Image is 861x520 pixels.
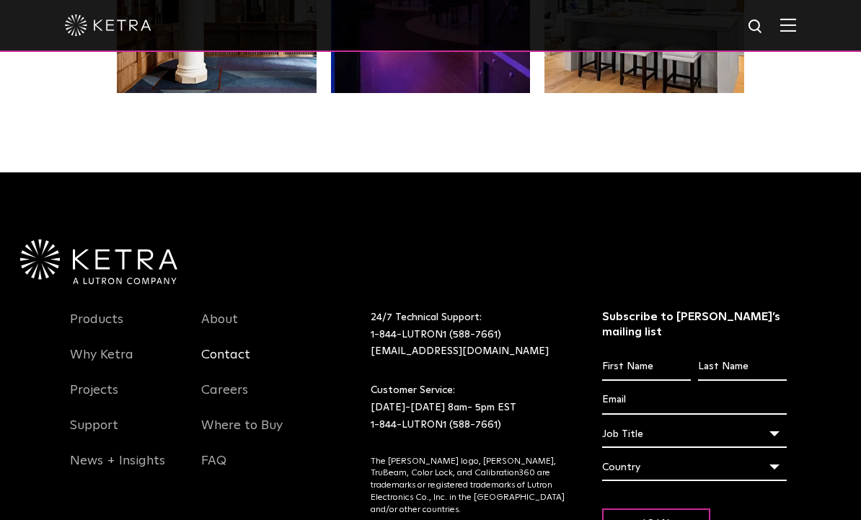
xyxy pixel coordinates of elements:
[201,453,226,486] a: FAQ
[747,18,765,36] img: search icon
[602,420,787,448] div: Job Title
[602,309,787,340] h3: Subscribe to [PERSON_NAME]’s mailing list
[201,418,283,451] a: Where to Buy
[70,312,123,345] a: Products
[780,18,796,32] img: Hamburger%20Nav.svg
[20,239,177,284] img: Ketra-aLutronCo_White_RGB
[698,353,787,381] input: Last Name
[70,418,118,451] a: Support
[371,382,566,433] p: Customer Service: [DATE]-[DATE] 8am- 5pm EST
[201,309,311,486] div: Navigation Menu
[371,420,501,430] a: 1-844-LUTRON1 (588-7661)
[70,309,180,486] div: Navigation Menu
[70,347,133,380] a: Why Ketra
[371,309,566,361] p: 24/7 Technical Support:
[65,14,151,36] img: ketra-logo-2019-white
[371,330,501,340] a: 1-844-LUTRON1 (588-7661)
[201,382,248,415] a: Careers
[371,456,566,516] p: The [PERSON_NAME] logo, [PERSON_NAME], TruBeam, Color Lock, and Calibration360 are trademarks or ...
[602,353,691,381] input: First Name
[201,347,250,380] a: Contact
[371,346,549,356] a: [EMAIL_ADDRESS][DOMAIN_NAME]
[602,454,787,481] div: Country
[602,387,787,414] input: Email
[70,382,118,415] a: Projects
[70,453,165,486] a: News + Insights
[201,312,238,345] a: About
